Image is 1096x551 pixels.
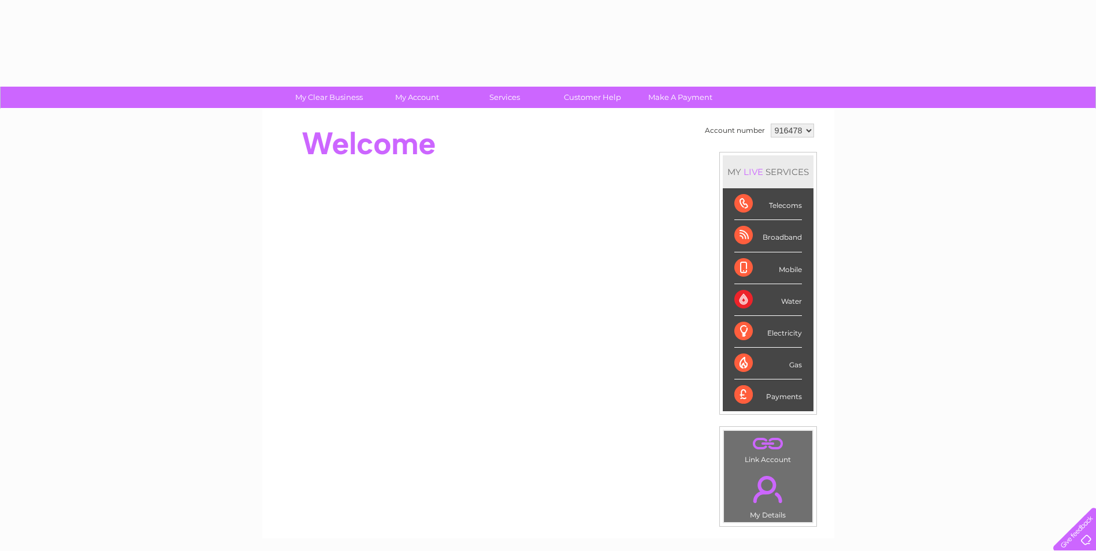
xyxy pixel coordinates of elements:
a: My Clear Business [281,87,377,108]
div: Water [734,284,802,316]
div: Mobile [734,252,802,284]
a: My Account [369,87,465,108]
a: . [727,434,809,454]
a: Make A Payment [633,87,728,108]
td: My Details [723,466,813,523]
td: Account number [702,121,768,140]
div: LIVE [741,166,766,177]
div: MY SERVICES [723,155,813,188]
a: Services [457,87,552,108]
div: Broadband [734,220,802,252]
a: . [727,469,809,509]
div: Telecoms [734,188,802,220]
div: Gas [734,348,802,379]
div: Electricity [734,316,802,348]
div: Payments [734,379,802,411]
a: Customer Help [545,87,640,108]
td: Link Account [723,430,813,467]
